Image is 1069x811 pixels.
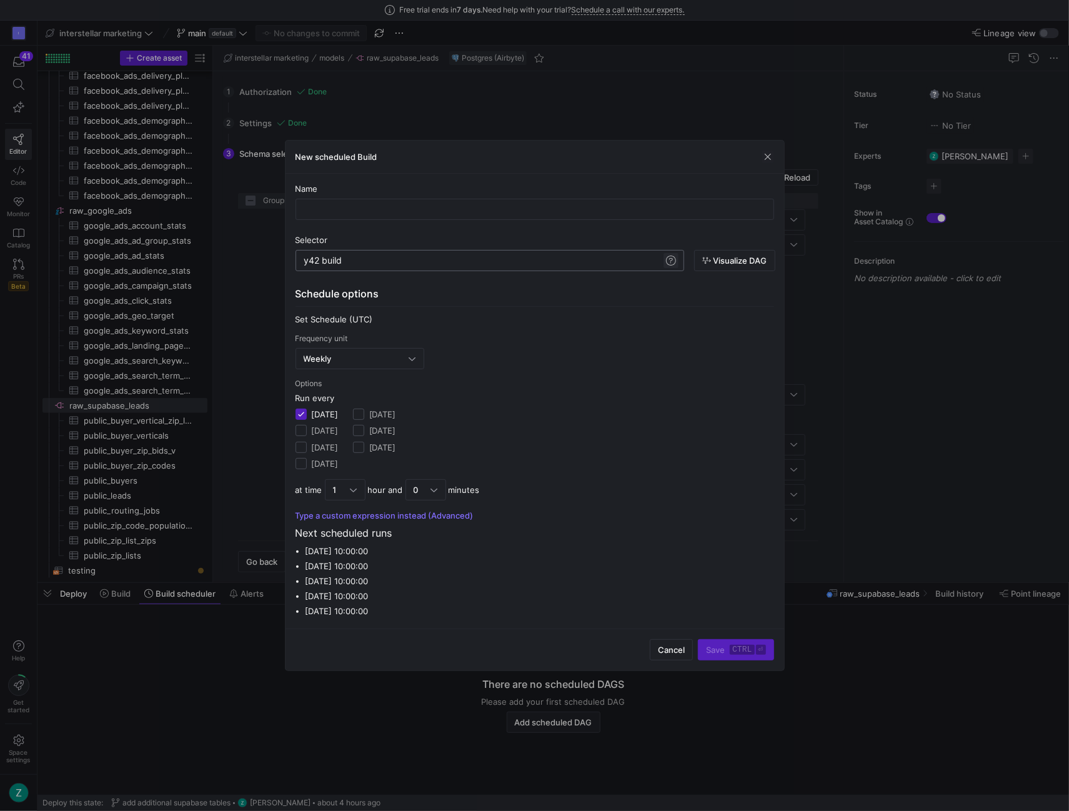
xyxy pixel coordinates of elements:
span: Cancel [658,645,685,655]
div: Frequency unit [296,334,774,343]
label: [DATE] [307,425,338,435]
span: 0 [414,485,419,495]
label: [DATE] [307,409,338,419]
li: [DATE] 10:00:00 [306,589,774,604]
button: Visualize DAG [694,250,775,271]
p: Next scheduled runs [296,525,774,540]
li: [DATE] 10:00:00 [306,574,774,589]
span: Selector [296,235,328,245]
li: [DATE] 10:00:00 [306,544,774,559]
span: y42 build [304,255,342,266]
span: Run every [296,393,335,403]
li: [DATE] 10:00:00 [306,604,774,619]
label: [DATE] [364,425,395,435]
div: Options [296,379,774,388]
button: Cancel [650,639,693,660]
label: [DATE] [364,442,395,452]
span: hour [368,485,386,495]
label: [DATE] [364,409,395,419]
span: Weekly [304,354,332,364]
span: 1 [333,485,337,495]
div: Schedule options [296,286,774,307]
span: minutes [449,485,480,495]
span: at time [296,485,322,495]
label: [DATE] [307,459,338,469]
button: Type a custom expression instead (Advanced) [296,510,474,520]
span: Visualize DAG [713,256,767,266]
span: Name [296,184,318,194]
span: and [389,485,403,495]
div: Set Schedule (UTC) [296,314,774,324]
h3: New scheduled Build [296,152,377,162]
li: [DATE] 10:00:00 [306,559,774,574]
label: [DATE] [307,442,338,452]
